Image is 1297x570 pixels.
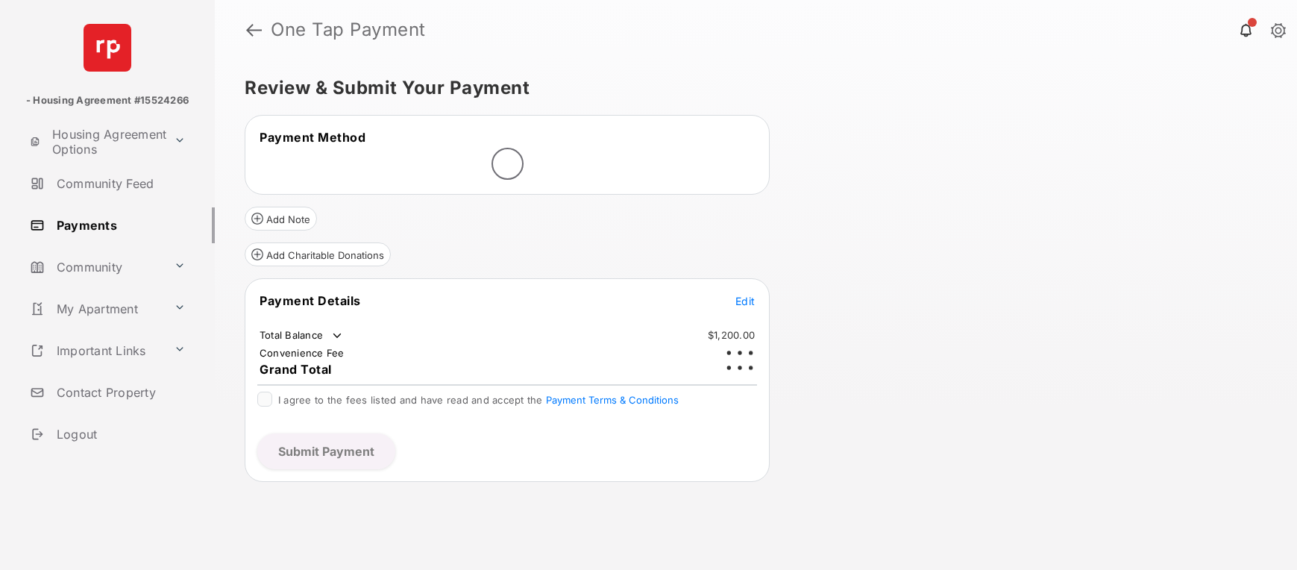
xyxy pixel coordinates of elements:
[24,207,215,243] a: Payments
[707,328,756,342] td: $1,200.00
[245,207,317,231] button: Add Note
[260,130,365,145] span: Payment Method
[546,394,679,406] button: I agree to the fees listed and have read and accept the
[735,293,755,308] button: Edit
[735,295,755,307] span: Edit
[24,375,215,410] a: Contact Property
[24,249,168,285] a: Community
[24,416,215,452] a: Logout
[245,79,1255,97] h5: Review & Submit Your Payment
[24,124,168,160] a: Housing Agreement Options
[278,394,679,406] span: I agree to the fees listed and have read and accept the
[84,24,131,72] img: svg+xml;base64,PHN2ZyB4bWxucz0iaHR0cDovL3d3dy53My5vcmcvMjAwMC9zdmciIHdpZHRoPSI2NCIgaGVpZ2h0PSI2NC...
[24,166,215,201] a: Community Feed
[259,346,345,360] td: Convenience Fee
[260,293,361,308] span: Payment Details
[260,362,332,377] span: Grand Total
[245,242,391,266] button: Add Charitable Donations
[271,21,426,39] strong: One Tap Payment
[26,93,189,108] p: - Housing Agreement #15524266
[24,333,168,369] a: Important Links
[257,433,395,469] button: Submit Payment
[24,291,168,327] a: My Apartment
[259,328,345,343] td: Total Balance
